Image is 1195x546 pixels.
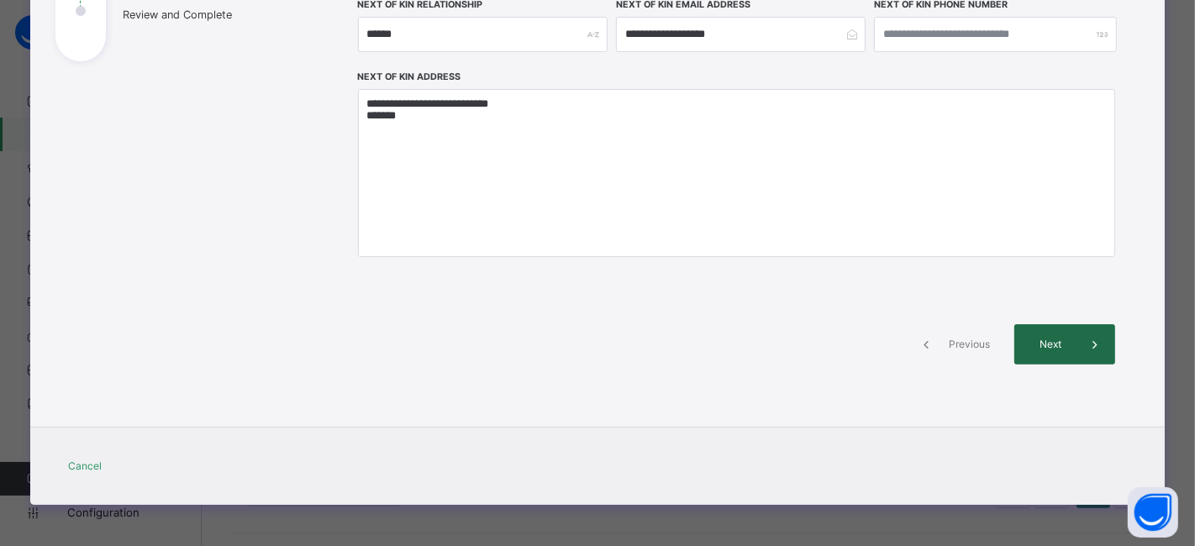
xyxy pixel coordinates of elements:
span: Next [1027,338,1075,350]
span: Cancel [68,459,102,472]
label: Next of Kin Address [358,71,461,82]
span: Previous [946,338,992,350]
button: Open asap [1128,487,1178,538]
